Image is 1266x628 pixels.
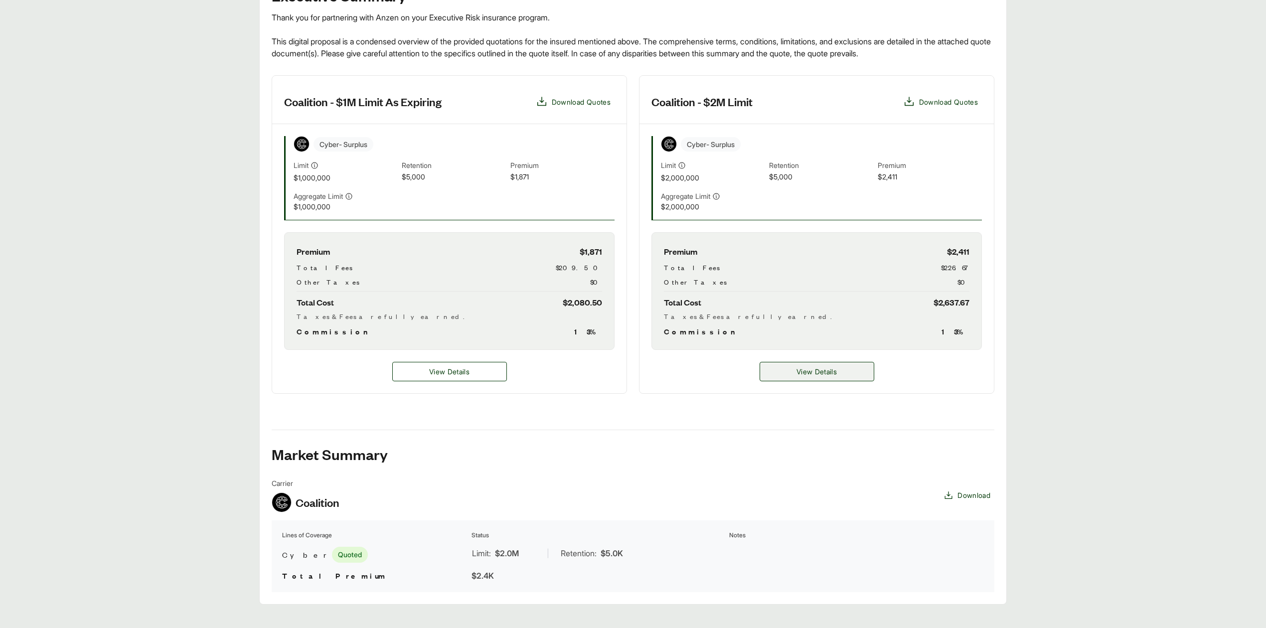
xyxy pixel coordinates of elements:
span: Limit [661,160,676,170]
th: Status [471,530,727,540]
button: Download Quotes [532,92,615,112]
span: $1,871 [510,171,615,183]
span: Premium [878,160,982,171]
span: View Details [429,366,470,377]
span: Total Fees [664,262,720,273]
button: View Details [760,362,874,381]
span: $1,000,000 [294,201,398,212]
span: View Details [796,366,837,377]
span: $2.4K [472,571,494,581]
span: Quoted [332,547,368,563]
img: Coalition [661,137,676,152]
span: Total Cost [297,296,334,309]
span: $1,871 [580,245,602,258]
button: Download Quotes [899,92,982,112]
span: $1,000,000 [294,172,398,183]
span: Aggregate Limit [294,191,343,201]
span: $2.0M [495,547,519,559]
div: Thank you for partnering with Anzen on your Executive Risk insurance program. This digital propos... [272,11,994,59]
span: Premium [664,245,697,258]
span: $226.67 [941,262,969,273]
span: Other Taxes [664,277,727,287]
span: Total Cost [664,296,701,309]
th: Notes [729,530,984,540]
span: Carrier [272,478,339,488]
span: $2,000,000 [661,201,765,212]
button: Download [940,486,994,504]
span: Cyber [282,549,328,561]
span: Cyber - Surplus [681,137,741,152]
span: 13 % [574,325,602,337]
span: Commission [664,325,740,337]
span: $2,411 [878,171,982,183]
span: Other Taxes [297,277,359,287]
img: Coalition [294,137,309,152]
span: Limit: [472,547,491,559]
span: | [547,548,549,558]
span: $2,080.50 [563,296,602,309]
span: 13 % [942,325,969,337]
span: Total Fees [297,262,352,273]
span: $5,000 [402,171,506,183]
span: Download Quotes [919,97,978,107]
span: Download Quotes [552,97,611,107]
span: Cyber - Surplus [314,137,373,152]
span: Aggregate Limit [661,191,710,201]
h3: Coalition - $1M Limit As Expiring [284,94,442,109]
span: Premium [297,245,330,258]
h3: Coalition - $2M Limit [651,94,753,109]
span: Coalition [296,495,339,510]
span: $209.50 [556,262,602,273]
span: Retention: [561,547,597,559]
span: Limit [294,160,309,170]
button: View Details [392,362,507,381]
a: Coalition - $1M Limit As Expiring details [392,362,507,381]
span: Commission [297,325,372,337]
span: $5,000 [769,171,873,183]
h2: Market Summary [272,446,994,462]
div: Taxes & Fees are fully earned. [297,311,602,321]
span: $5.0K [601,547,623,559]
span: $2,000,000 [661,172,765,183]
span: $2,637.67 [934,296,969,309]
img: Coalition [272,493,291,512]
th: Lines of Coverage [282,530,469,540]
span: Retention [769,160,873,171]
span: Premium [510,160,615,171]
span: Retention [402,160,506,171]
span: Download [957,490,990,500]
span: Total Premium [282,570,387,581]
a: Coalition - $2M Limit details [760,362,874,381]
span: $0 [957,277,969,287]
span: $0 [590,277,602,287]
div: Taxes & Fees are fully earned. [664,311,969,321]
span: $2,411 [947,245,969,258]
